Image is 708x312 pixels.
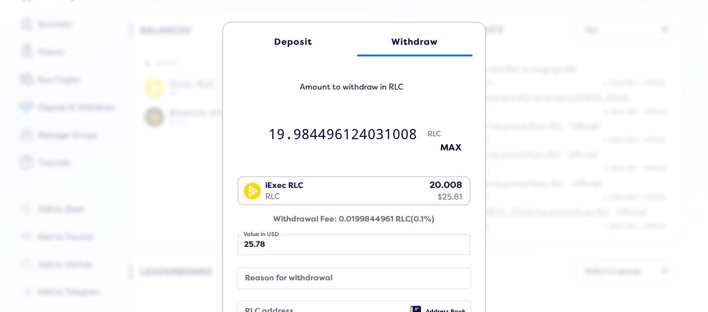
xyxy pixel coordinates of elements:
input: 0 [258,117,428,149]
div: Deposit [245,37,342,47]
a: Deposit [236,27,351,56]
a: Withdraw [357,27,473,56]
h5: Amount to withdraw in RLC [235,79,468,105]
div: RLC [266,191,304,202]
img: RLC [244,183,261,200]
label: Reason for withdrawal [242,272,451,285]
input: none [238,234,470,255]
div: iExec RLC [266,180,304,191]
input: Search for option [240,204,465,216]
button: MAX [427,140,476,156]
div: Withdraw [367,37,463,47]
div: 20.008 [430,179,463,192]
div: Search for option [238,176,471,205]
div: $25.81 [430,192,463,202]
span: RLC [428,130,450,165]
